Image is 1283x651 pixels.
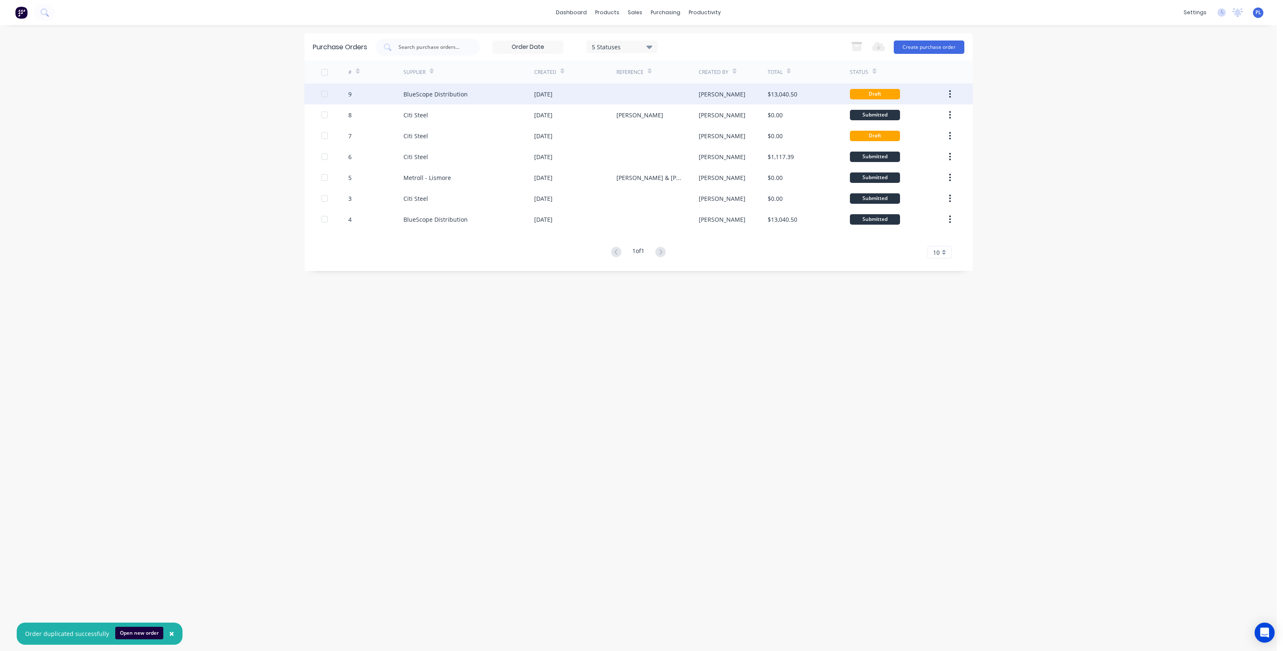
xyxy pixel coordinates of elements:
div: Submitted [850,193,900,204]
div: Draft [850,131,900,141]
div: products [591,6,624,19]
div: 3 [348,194,352,203]
div: 1 of 1 [632,246,644,258]
div: Citi Steel [403,111,428,119]
div: [PERSON_NAME] [699,90,745,99]
div: Supplier [403,68,426,76]
div: [PERSON_NAME] [699,132,745,140]
div: 5 [348,173,352,182]
div: $13,040.50 [768,90,797,99]
div: [DATE] [534,152,553,161]
div: [PERSON_NAME] [699,215,745,224]
div: Total [768,68,783,76]
div: BlueScope Distribution [403,90,468,99]
a: dashboard [552,6,591,19]
span: × [169,628,174,639]
div: 8 [348,111,352,119]
div: # [348,68,352,76]
div: [DATE] [534,132,553,140]
div: Reference [616,68,644,76]
div: [PERSON_NAME] [699,152,745,161]
div: [PERSON_NAME] & [PERSON_NAME] Roofing [616,173,682,182]
div: Created By [699,68,728,76]
div: Status [850,68,868,76]
div: BlueScope Distribution [403,215,468,224]
div: Created [534,68,556,76]
div: Purchase Orders [313,42,367,52]
span: 10 [933,248,940,257]
button: Create purchase order [894,41,964,54]
div: [PERSON_NAME] [699,194,745,203]
span: PL [1255,9,1261,16]
div: $0.00 [768,173,783,182]
div: $13,040.50 [768,215,797,224]
div: Open Intercom Messenger [1255,623,1275,643]
div: Citi Steel [403,152,428,161]
div: settings [1179,6,1211,19]
div: $1,117.39 [768,152,794,161]
div: [DATE] [534,194,553,203]
div: [DATE] [534,173,553,182]
div: $0.00 [768,132,783,140]
div: Submitted [850,172,900,183]
div: [PERSON_NAME] [616,111,663,119]
div: [PERSON_NAME] [699,173,745,182]
img: Factory [15,6,28,19]
div: Metroll - Lismore [403,173,451,182]
div: 4 [348,215,352,224]
button: Open new order [115,627,163,639]
div: productivity [685,6,725,19]
div: [DATE] [534,111,553,119]
div: $0.00 [768,111,783,119]
div: sales [624,6,647,19]
div: [PERSON_NAME] [699,111,745,119]
div: purchasing [647,6,685,19]
div: Submitted [850,110,900,120]
div: 9 [348,90,352,99]
div: [DATE] [534,90,553,99]
input: Order Date [493,41,563,53]
div: Citi Steel [403,194,428,203]
div: Submitted [850,214,900,225]
div: Order duplicated successfully [25,629,109,638]
div: Citi Steel [403,132,428,140]
div: 6 [348,152,352,161]
div: Submitted [850,152,900,162]
button: Close [161,624,183,644]
div: $0.00 [768,194,783,203]
input: Search purchase orders... [398,43,467,51]
div: 7 [348,132,352,140]
div: [DATE] [534,215,553,224]
div: Draft [850,89,900,99]
div: 5 Statuses [592,42,652,51]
